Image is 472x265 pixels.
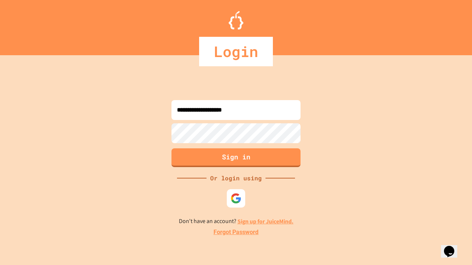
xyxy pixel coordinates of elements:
img: google-icon.svg [230,193,242,204]
iframe: chat widget [411,204,465,235]
div: Login [199,37,273,66]
iframe: chat widget [441,236,465,258]
a: Forgot Password [214,228,258,237]
a: Sign up for JuiceMind. [237,218,294,225]
div: Or login using [206,174,265,183]
p: Don't have an account? [179,217,294,226]
button: Sign in [171,148,301,167]
img: Logo.svg [229,11,243,29]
